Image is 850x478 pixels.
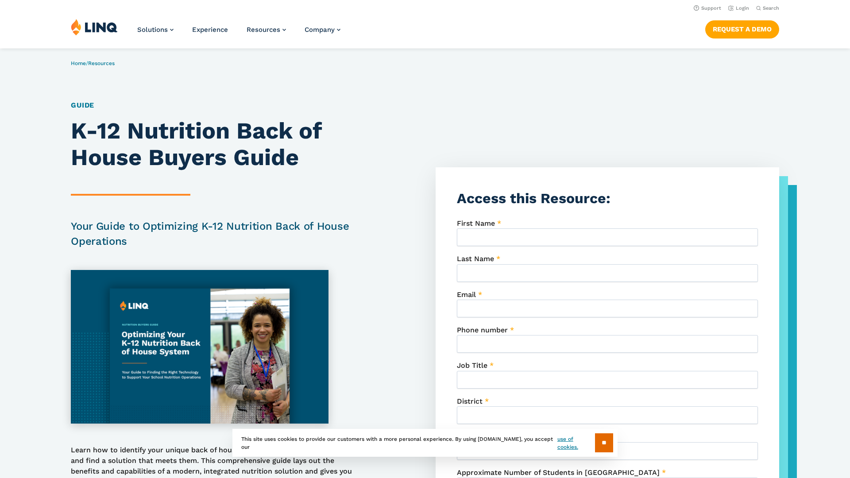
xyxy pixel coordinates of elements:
[247,26,286,34] a: Resources
[457,189,758,208] h3: Access this Resource:
[305,26,340,34] a: Company
[137,26,168,34] span: Solutions
[457,361,487,370] span: Job Title
[457,326,508,334] span: Phone number
[457,219,495,227] span: First Name
[88,60,115,66] a: Resources
[457,290,476,299] span: Email
[71,60,86,66] a: Home
[705,20,779,38] a: Request a Demo
[694,5,721,11] a: Support
[137,26,174,34] a: Solutions
[247,26,280,34] span: Resources
[232,429,618,457] div: This site uses cookies to provide our customers with a more personal experience. By using [DOMAIN...
[705,19,779,38] nav: Button Navigation
[192,26,228,34] a: Experience
[457,397,483,405] span: District
[71,101,94,109] a: Guide
[71,19,118,35] img: LINQ | K‑12 Software
[763,5,779,11] span: Search
[305,26,335,34] span: Company
[71,270,328,424] img: Nutrition Buyers Guide
[457,468,660,477] span: Approximate Number of Students in [GEOGRAPHIC_DATA]
[728,5,749,11] a: Login
[71,118,354,171] h1: K-12 Nutrition Back of House Buyers Guide
[71,219,354,249] h2: Your Guide to Optimizing K-12 Nutrition Back of House Operations
[557,435,595,451] a: use of cookies.
[756,5,779,12] button: Open Search Bar
[71,60,115,66] span: /
[137,19,340,48] nav: Primary Navigation
[457,254,494,263] span: Last Name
